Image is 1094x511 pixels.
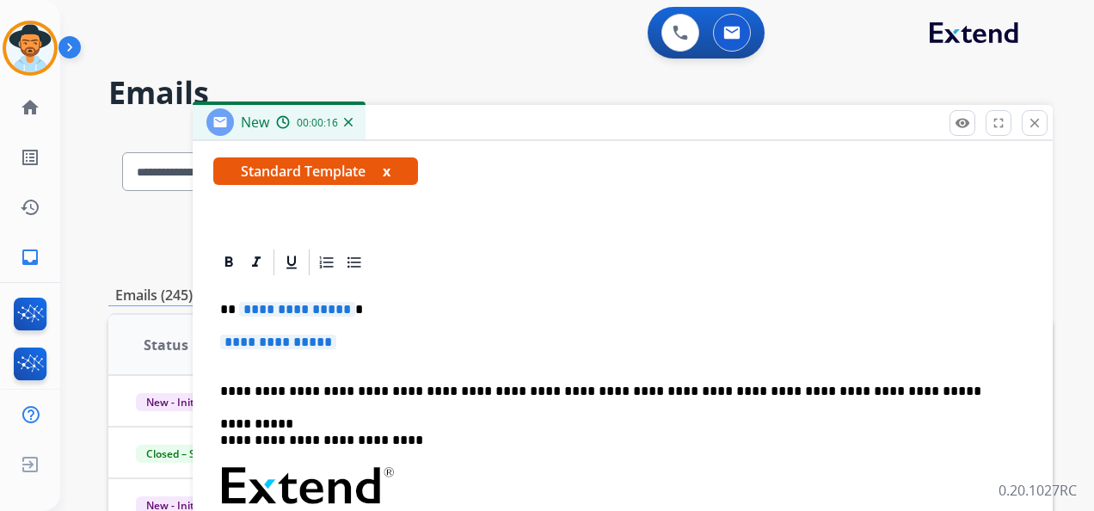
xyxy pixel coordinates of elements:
[241,113,269,132] span: New
[341,249,367,275] div: Bullet List
[136,445,231,463] span: Closed – Solved
[314,249,340,275] div: Ordered List
[136,393,216,411] span: New - Initial
[108,285,200,306] p: Emails (245)
[216,249,242,275] div: Bold
[297,116,338,130] span: 00:00:16
[20,197,40,218] mat-icon: history
[383,161,390,182] button: x
[20,247,40,268] mat-icon: inbox
[955,115,970,131] mat-icon: remove_red_eye
[999,480,1077,501] p: 0.20.1027RC
[213,157,418,185] span: Standard Template
[1027,115,1042,131] mat-icon: close
[20,147,40,168] mat-icon: list_alt
[20,97,40,118] mat-icon: home
[243,249,269,275] div: Italic
[6,24,54,72] img: avatar
[108,76,1053,110] h2: Emails
[991,115,1006,131] mat-icon: fullscreen
[144,335,188,355] span: Status
[279,249,304,275] div: Underline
